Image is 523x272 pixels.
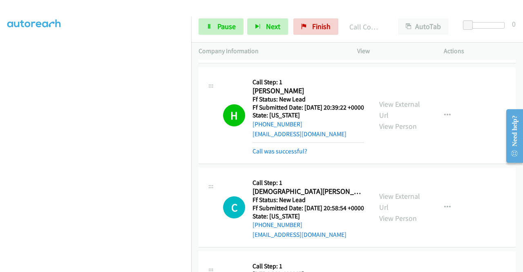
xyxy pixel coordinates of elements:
a: [PHONE_NUMBER] [253,120,302,128]
p: Call Completed [349,21,383,32]
a: View External Url [379,191,420,212]
h5: Ff Status: New Lead [253,95,364,103]
span: Finish [312,22,331,31]
h5: State: [US_STATE] [253,111,364,119]
div: 0 [512,18,516,29]
h2: [PERSON_NAME] [253,86,364,96]
a: Pause [199,18,244,35]
h5: State: [US_STATE] [253,212,364,220]
h5: Call Step: 1 [253,262,364,270]
h1: C [223,196,245,218]
h1: H [223,104,245,126]
button: Next [247,18,288,35]
a: Call was successful? [253,147,307,155]
a: View Person [379,214,417,223]
span: Pause [217,22,236,31]
span: Next [266,22,280,31]
h5: Call Step: 1 [253,179,364,187]
div: The call is yet to be attempted [223,196,245,218]
p: Company Information [199,46,342,56]
h5: Ff Submitted Date: [DATE] 20:39:22 +0000 [253,103,364,112]
h5: Ff Status: New Lead [253,196,364,204]
a: [EMAIL_ADDRESS][DOMAIN_NAME] [253,130,346,138]
h5: Call Step: 1 [253,78,364,86]
button: AutoTab [398,18,449,35]
h5: Ff Submitted Date: [DATE] 20:58:54 +0000 [253,204,364,212]
a: [PHONE_NUMBER] [253,221,302,229]
a: View External Url [379,99,420,120]
a: Finish [293,18,338,35]
p: View [357,46,429,56]
h2: [DEMOGRAPHIC_DATA][PERSON_NAME] [253,187,364,196]
a: [EMAIL_ADDRESS][DOMAIN_NAME] [253,231,346,238]
p: Actions [444,46,516,56]
div: Delay between calls (in seconds) [467,22,505,29]
iframe: Resource Center [500,103,523,169]
a: View Person [379,121,417,131]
